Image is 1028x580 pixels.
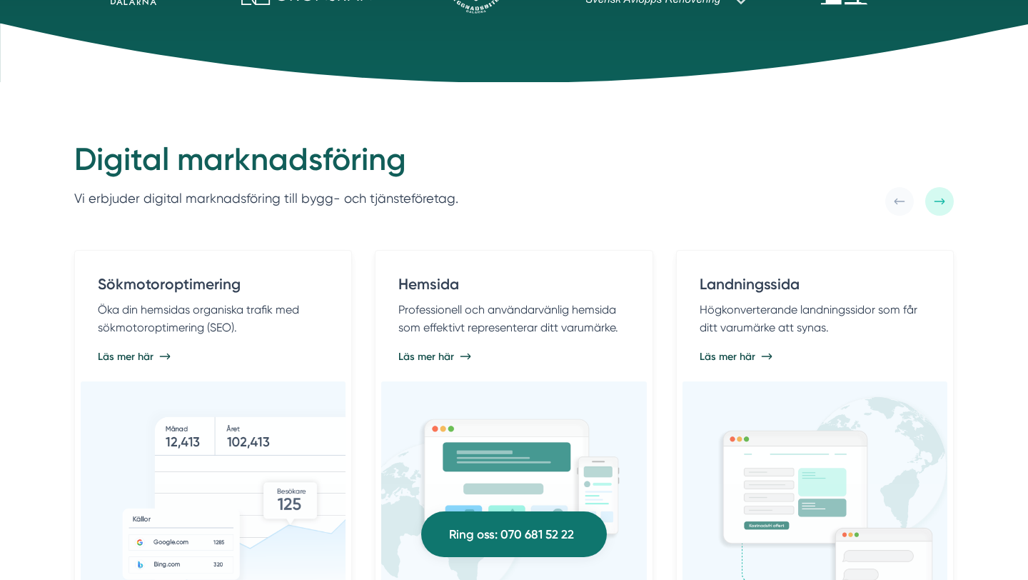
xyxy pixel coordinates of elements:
span: Läs mer här [98,349,153,364]
p: Vi erbjuder digital marknadsföring till bygg- och tjänsteföretag. [74,189,458,209]
p: Öka din hemsidas organiska trafik med sökmotoroptimering (SEO). [98,301,328,337]
h4: Hemsida [398,274,629,300]
a: Ring oss: 070 681 52 22 [421,511,607,557]
h2: Digital marknadsföring [74,139,458,188]
h4: Sökmotoroptimering [98,274,328,300]
span: Läs mer här [700,349,755,364]
h4: Landningssida [700,274,930,300]
span: Ring oss: 070 681 52 22 [449,525,574,544]
span: Läs mer här [398,349,454,364]
p: Högkonverterande landningssidor som får ditt varumärke att synas. [700,301,930,337]
p: Professionell och användarvänlig hemsida som effektivt representerar ditt varumärke. [398,301,629,337]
